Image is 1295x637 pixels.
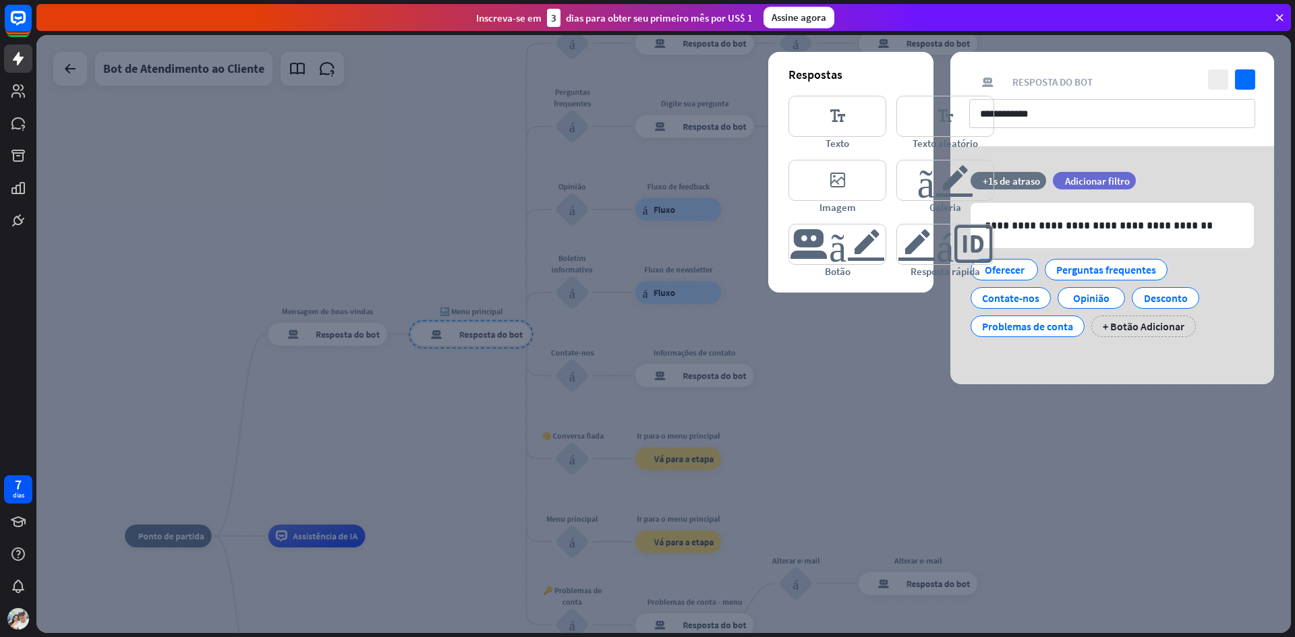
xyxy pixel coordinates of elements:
font: Adicionar filtro [1065,175,1130,187]
font: dias [13,491,24,499]
font: Resposta rápida [911,265,980,278]
button: Abra o widget de bate-papo do LiveChat [11,5,51,46]
font: Contate-nos [982,291,1039,305]
a: 7 dias [4,475,32,504]
font: +1s de atraso [983,175,1040,187]
font: Problemas de conta [982,320,1073,333]
font: resposta do bot de bloco [969,76,1006,88]
font: editor_respostas_rápidas [897,224,994,264]
font: Desconto [1144,291,1188,305]
font: Assine agora [772,11,826,24]
font: dias para obter seu primeiro mês por US$ 1 [566,11,753,24]
font: Opinião [1073,291,1110,305]
font: Inscreva-se em [476,11,542,24]
font: 7 [15,476,22,493]
font: Perguntas frequentes [1056,263,1156,276]
font: Galeria [929,201,961,214]
font: Resposta do bot [1012,75,1093,88]
font: 3 [551,11,556,24]
font: + Botão Adicionar [1103,320,1184,333]
font: cartão_do_editor [917,160,974,200]
font: Texto aleatório [913,137,978,150]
